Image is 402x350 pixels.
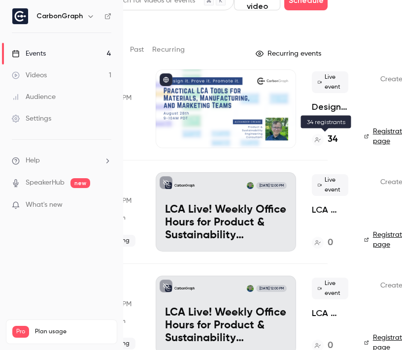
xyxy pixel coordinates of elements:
[312,236,333,250] a: 0
[26,156,40,166] span: Help
[312,204,348,216] a: LCA Live! Weekly Office Hours for Product & Sustainability Innovators
[12,114,51,124] div: Settings
[100,201,111,210] iframe: Noticeable Trigger
[36,11,83,21] h6: CarbonGraph
[70,178,90,188] span: new
[251,46,328,62] button: Recurring events
[256,182,286,189] span: [DATE] 12:00 PM
[35,328,111,336] span: Plan usage
[328,236,333,250] h4: 0
[174,183,195,188] p: CarbonGraph
[247,285,254,292] img: Alexander Crease
[12,92,56,102] div: Audience
[26,178,65,188] a: SpeakerHub
[12,326,29,338] span: Pro
[312,71,348,93] span: Live event
[12,49,46,59] div: Events
[312,101,348,113] a: Design it. Prove it. Promote it: Practical LCA Tools for Materials, Manufacturing, and Marketing ...
[312,133,337,146] a: 34
[328,133,337,146] h4: 34
[174,286,195,291] p: CarbonGraph
[256,285,286,292] span: [DATE] 12:00 PM
[312,174,348,196] span: Live event
[165,307,287,345] p: LCA Live! Weekly Office Hours for Product & Sustainability Innovators
[152,42,185,58] button: Recurring
[165,204,287,242] p: LCA Live! Weekly Office Hours for Product & Sustainability Innovators
[312,307,348,319] a: LCA Live! Weekly Office Hours for Product & Sustainability Innovators
[130,42,144,58] button: Past
[156,172,296,251] a: LCA Live! Weekly Office Hours for Product & Sustainability InnovatorsCarbonGraphAlexander Crease[...
[12,8,28,24] img: CarbonGraph
[12,156,111,166] li: help-dropdown-opener
[312,278,348,299] span: Live event
[12,70,47,80] div: Videos
[26,200,63,210] span: What's new
[247,182,254,189] img: Alexander Crease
